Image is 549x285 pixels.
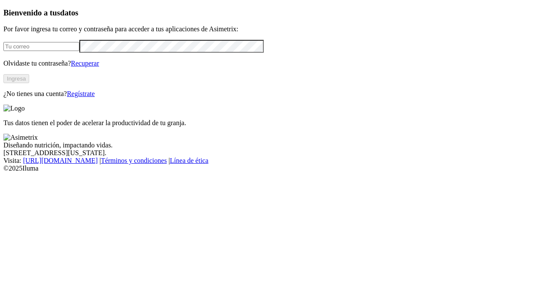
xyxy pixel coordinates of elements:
[3,60,546,67] p: Olvidaste tu contraseña?
[3,90,546,98] p: ¿No tienes una cuenta?
[3,8,546,18] h3: Bienvenido a tus
[3,157,546,165] div: Visita : | |
[3,149,546,157] div: [STREET_ADDRESS][US_STATE].
[3,25,546,33] p: Por favor ingresa tu correo y contraseña para acceder a tus aplicaciones de Asimetrix:
[170,157,208,164] a: Línea de ética
[3,165,546,172] div: © 2025 Iluma
[3,141,546,149] div: Diseñando nutrición, impactando vidas.
[101,157,167,164] a: Términos y condiciones
[60,8,78,17] span: datos
[67,90,95,97] a: Regístrate
[3,42,79,51] input: Tu correo
[71,60,99,67] a: Recuperar
[3,119,546,127] p: Tus datos tienen el poder de acelerar la productividad de tu granja.
[3,74,29,83] button: Ingresa
[23,157,98,164] a: [URL][DOMAIN_NAME]
[3,105,25,112] img: Logo
[3,134,38,141] img: Asimetrix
